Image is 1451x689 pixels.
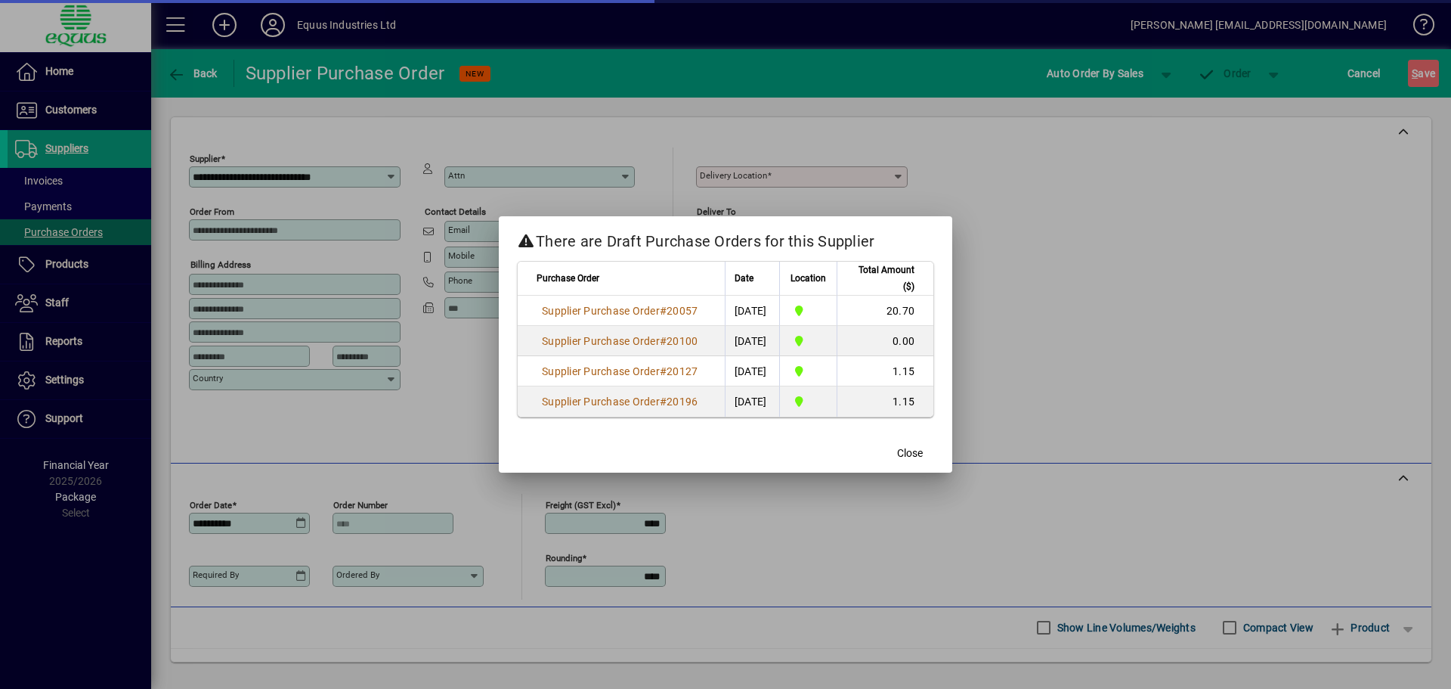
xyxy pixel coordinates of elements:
[542,335,660,347] span: Supplier Purchase Order
[667,396,698,408] span: 20196
[725,386,779,417] td: [DATE]
[789,363,828,380] span: 1B BLENHEIM
[537,303,703,319] a: Supplier Purchase Order#20057
[725,356,779,386] td: [DATE]
[537,363,703,380] a: Supplier Purchase Order#20127
[789,393,828,410] span: 1B BLENHEIM
[735,270,753,287] span: Date
[667,335,698,347] span: 20100
[837,356,933,386] td: 1.15
[537,270,599,287] span: Purchase Order
[897,445,923,461] span: Close
[660,396,667,408] span: #
[667,365,698,377] span: 20127
[542,396,660,408] span: Supplier Purchase Order
[725,326,779,356] td: [DATE]
[837,296,933,326] td: 20.70
[542,305,660,317] span: Supplier Purchase Order
[837,326,933,356] td: 0.00
[499,216,952,260] h2: There are Draft Purchase Orders for this Supplier
[846,262,914,295] span: Total Amount ($)
[789,333,828,349] span: 1B BLENHEIM
[537,393,703,410] a: Supplier Purchase Order#20196
[660,305,667,317] span: #
[725,296,779,326] td: [DATE]
[537,333,703,349] a: Supplier Purchase Order#20100
[660,335,667,347] span: #
[789,303,828,319] span: 1B BLENHEIM
[667,305,698,317] span: 20057
[542,365,660,377] span: Supplier Purchase Order
[837,386,933,417] td: 1.15
[660,365,667,377] span: #
[790,270,826,287] span: Location
[886,439,934,467] button: Close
